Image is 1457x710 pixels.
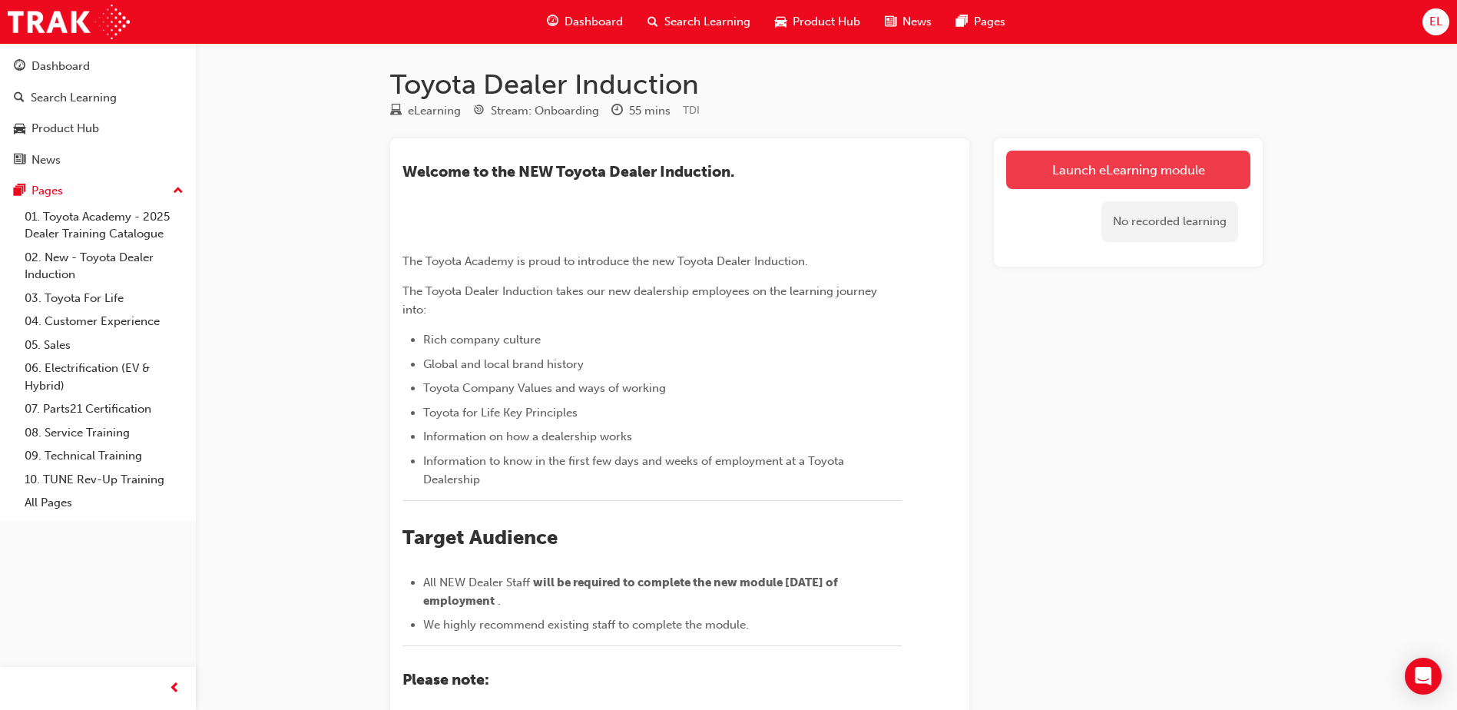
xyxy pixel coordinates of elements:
span: Please note: [402,671,489,688]
span: target-icon [473,105,485,118]
a: News [6,146,190,174]
a: guage-iconDashboard [535,6,635,38]
span: Learning resource code [683,104,700,117]
a: All Pages [18,491,190,515]
button: DashboardSearch LearningProduct HubNews [6,49,190,177]
span: Information on how a dealership works [423,430,632,443]
a: 04. Customer Experience [18,310,190,333]
h1: Toyota Dealer Induction [390,68,1263,101]
a: search-iconSearch Learning [635,6,763,38]
div: Type [390,101,461,121]
span: search-icon [647,12,658,32]
div: Stream: Onboarding [491,102,599,120]
button: Pages [6,177,190,205]
div: Dashboard [31,58,90,75]
a: Dashboard [6,52,190,81]
span: We highly recommend existing staff to complete the module. [423,618,749,632]
span: Pages [974,13,1005,31]
div: Pages [31,182,63,200]
span: All NEW Dealer Staff [423,576,530,589]
div: 55 mins [629,102,671,120]
a: 01. Toyota Academy - 2025 Dealer Training Catalogue [18,205,190,246]
div: News [31,151,61,169]
div: No recorded learning [1101,201,1238,242]
span: Rich company culture [423,333,541,347]
span: pages-icon [956,12,968,32]
span: prev-icon [169,679,180,698]
a: 10. TUNE Rev-Up Training [18,468,190,492]
span: Toyota Company Values and ways of working [423,381,666,395]
span: Target Audience [402,526,558,549]
div: Stream [473,101,599,121]
img: Trak [8,5,130,39]
span: Dashboard [565,13,623,31]
button: EL [1422,8,1449,35]
a: Launch eLearning module [1006,151,1250,189]
span: The Toyota Academy is proud to introduce the new Toyota Dealer Induction. [402,254,808,268]
span: guage-icon [547,12,558,32]
span: EL [1429,13,1442,31]
span: . [498,594,501,608]
span: up-icon [173,181,184,201]
a: pages-iconPages [944,6,1018,38]
a: 08. Service Training [18,421,190,445]
span: Global and local brand history [423,357,584,371]
a: Product Hub [6,114,190,143]
span: Information to know in the first few days and weeks of employment at a Toyota Dealership [423,454,847,486]
a: 02. New - Toyota Dealer Induction [18,246,190,287]
div: Open Intercom Messenger [1405,658,1442,695]
div: Duration [611,101,671,121]
span: clock-icon [611,105,623,118]
span: car-icon [775,12,786,32]
div: Product Hub [31,120,99,138]
span: pages-icon [14,184,25,198]
span: ​Welcome to the NEW Toyota Dealer Induction. [402,163,734,181]
span: Search Learning [664,13,750,31]
span: will be required to complete the new module [DATE] of employment [423,576,840,608]
a: 05. Sales [18,333,190,357]
a: 06. Electrification (EV & Hybrid) [18,357,190,397]
div: eLearning [408,102,461,120]
span: car-icon [14,122,25,136]
span: The Toyota Dealer Induction takes our new dealership employees on the learning journey into: [402,284,880,317]
span: News [902,13,932,31]
span: guage-icon [14,60,25,74]
span: news-icon [14,154,25,168]
a: 09. Technical Training [18,444,190,468]
span: learningResourceType_ELEARNING-icon [390,105,402,118]
a: car-iconProduct Hub [763,6,873,38]
a: 07. Parts21 Certification [18,397,190,421]
span: Toyota for Life Key Principles [423,406,578,420]
div: Search Learning [31,89,117,107]
a: Search Learning [6,84,190,112]
span: news-icon [885,12,896,32]
a: news-iconNews [873,6,944,38]
span: Product Hub [793,13,860,31]
span: search-icon [14,91,25,105]
a: 03. Toyota For Life [18,287,190,310]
